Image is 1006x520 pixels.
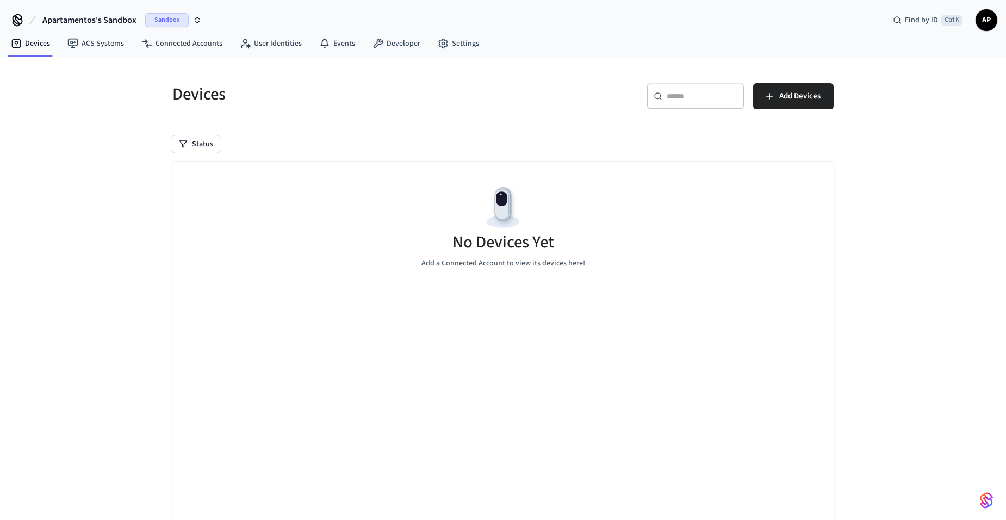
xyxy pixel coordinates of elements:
[429,34,488,53] a: Settings
[884,10,971,30] div: Find by IDCtrl K
[59,34,133,53] a: ACS Systems
[753,83,834,109] button: Add Devices
[231,34,311,53] a: User Identities
[364,34,429,53] a: Developer
[42,14,136,27] span: Apartamentos's Sandbox
[941,15,962,26] span: Ctrl K
[145,13,189,27] span: Sandbox
[479,183,527,232] img: Devices Empty State
[977,10,996,30] span: AP
[2,34,59,53] a: Devices
[452,231,554,253] h5: No Devices Yet
[172,135,220,153] button: Status
[311,34,364,53] a: Events
[133,34,231,53] a: Connected Accounts
[421,258,585,269] p: Add a Connected Account to view its devices here!
[905,15,938,26] span: Find by ID
[172,83,496,106] h5: Devices
[779,89,821,103] span: Add Devices
[976,9,997,31] button: AP
[980,492,993,509] img: SeamLogoGradient.69752ec5.svg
